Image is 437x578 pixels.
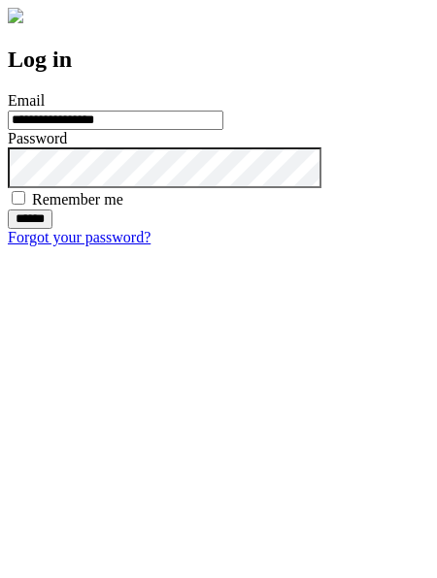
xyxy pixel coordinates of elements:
h2: Log in [8,47,429,73]
a: Forgot your password? [8,229,151,245]
label: Remember me [32,191,123,208]
label: Password [8,130,67,146]
img: logo-4e3dc11c47720685a147b03b5a06dd966a58ff35d612b21f08c02c0306f2b779.png [8,8,23,23]
label: Email [8,92,45,109]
